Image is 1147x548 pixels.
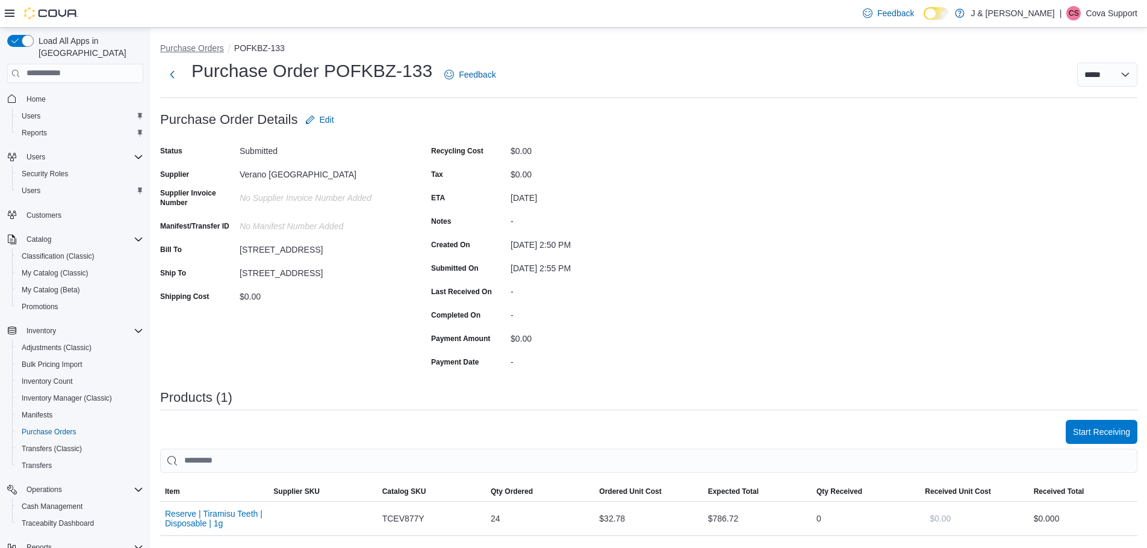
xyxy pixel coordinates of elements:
[511,306,672,320] div: -
[17,109,45,123] a: Users
[160,63,184,87] button: Next
[17,300,63,314] a: Promotions
[17,300,143,314] span: Promotions
[382,511,424,526] span: TCEV877Y
[160,170,189,179] label: Supplier
[22,461,52,470] span: Transfers
[511,188,672,203] div: [DATE]
[17,408,143,422] span: Manifests
[26,235,51,244] span: Catalog
[17,442,87,456] a: Transfers (Classic)
[12,390,148,407] button: Inventory Manager (Classic)
[22,360,82,369] span: Bulk Pricing Import
[708,487,759,496] span: Expected Total
[2,322,148,339] button: Inventory
[17,458,57,473] a: Transfers
[511,165,672,179] div: $0.00
[812,506,920,531] div: 0
[17,499,87,514] a: Cash Management
[22,150,50,164] button: Users
[431,170,443,179] label: Tax
[511,329,672,343] div: $0.00
[858,1,919,25] a: Feedback
[240,141,401,156] div: Submitted
[22,150,143,164] span: Users
[877,7,914,19] span: Feedback
[12,423,148,440] button: Purchase Orders
[1029,482,1137,501] button: Received Total
[2,90,148,108] button: Home
[12,339,148,356] button: Adjustments (Classic)
[234,43,285,53] button: POFKBZ-133
[24,7,78,19] img: Cova
[22,128,47,138] span: Reports
[431,263,479,273] label: Submitted On
[320,114,334,126] span: Edit
[1034,511,1133,526] div: $0.00 0
[240,217,401,231] div: No Manifest Number added
[269,482,377,501] button: Supplier SKU
[160,390,232,405] h3: Products (1)
[486,506,594,531] div: 24
[17,167,73,181] a: Security Roles
[240,240,401,254] div: [STREET_ADDRESS]
[22,251,95,261] span: Classification (Classic)
[22,502,82,511] span: Cash Management
[22,92,51,106] a: Home
[22,393,112,403] span: Inventory Manager (Classic)
[22,519,94,528] span: Traceabilty Dashboard
[34,35,143,59] span: Load All Apps in [GEOGRAPHIC_DATA]
[930,513,951,525] span: $0.00
[17,266,143,280] span: My Catalog (Classic)
[17,167,143,181] span: Security Roles
[17,357,87,372] a: Bulk Pricing Import
[240,165,401,179] div: Verano [GEOGRAPHIC_DATA]
[17,516,143,531] span: Traceabilty Dashboard
[12,356,148,373] button: Bulk Pricing Import
[160,221,229,231] label: Manifest/Transfer ID
[17,357,143,372] span: Bulk Pricing Import
[1060,6,1062,20] p: |
[459,69,496,81] span: Feedback
[703,482,812,501] button: Expected Total
[22,343,92,353] span: Adjustments (Classic)
[17,340,96,355] a: Adjustments (Classic)
[511,282,672,297] div: -
[12,248,148,265] button: Classification (Classic)
[17,408,57,422] a: Manifests
[160,146,182,156] label: Status
[17,266,93,280] a: My Catalog (Classic)
[17,283,143,297] span: My Catalog (Beta)
[12,440,148,457] button: Transfers (Classic)
[12,298,148,315] button: Promotions
[431,334,490,343] label: Payment Amount
[17,374,143,389] span: Inventory Count
[17,126,143,140] span: Reports
[22,324,61,338] button: Inventory
[431,217,451,226] label: Notes
[703,506,812,531] div: $786.72
[17,374,78,389] a: Inventory Count
[22,111,40,121] span: Users
[971,6,1054,20] p: J & [PERSON_NAME]
[12,457,148,474] button: Transfers
[191,59,432,83] h1: Purchase Order POFKBZ-133
[17,183,45,198] a: Users
[26,152,45,162] span: Users
[431,193,445,203] label: ETA
[431,287,492,297] label: Last Received On
[240,287,401,301] div: $0.00
[160,268,186,278] label: Ship To
[2,481,148,498] button: Operations
[431,146,483,156] label: Recycling Cost
[486,482,594,501] button: Qty Ordered
[1073,426,1130,438] span: Start Receiving
[22,377,73,386] span: Inventory Count
[17,499,143,514] span: Cash Management
[511,141,672,156] div: $0.00
[22,302,58,312] span: Promotions
[17,458,143,473] span: Transfers
[22,169,68,179] span: Security Roles
[12,125,148,141] button: Reports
